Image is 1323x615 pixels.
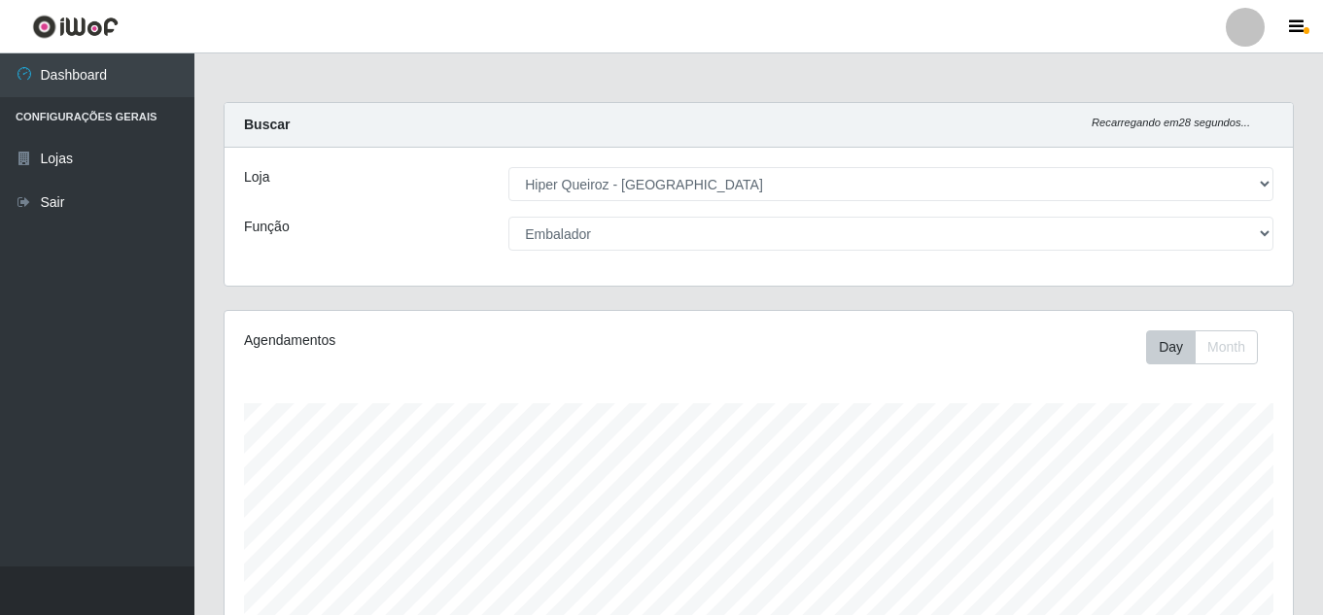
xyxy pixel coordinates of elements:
[244,117,290,132] strong: Buscar
[1146,330,1273,364] div: Toolbar with button groups
[32,15,119,39] img: CoreUI Logo
[1146,330,1196,364] button: Day
[1092,117,1250,128] i: Recarregando em 28 segundos...
[1195,330,1258,364] button: Month
[1146,330,1258,364] div: First group
[244,330,656,351] div: Agendamentos
[244,217,290,237] label: Função
[244,167,269,188] label: Loja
